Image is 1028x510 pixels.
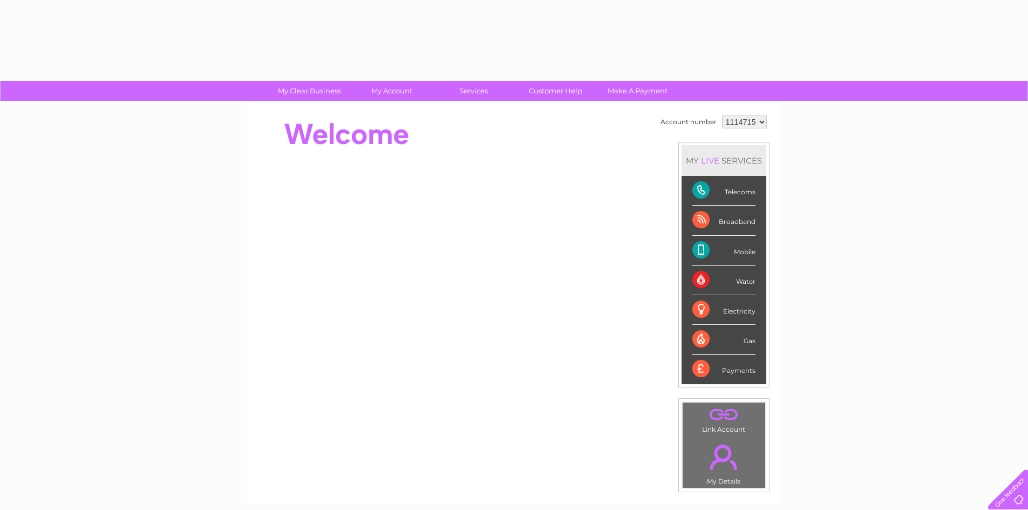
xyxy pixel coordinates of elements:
[593,81,682,101] a: Make A Payment
[265,81,354,101] a: My Clear Business
[699,155,721,166] div: LIVE
[685,438,763,476] a: .
[692,206,755,235] div: Broadband
[682,402,766,436] td: Link Account
[511,81,600,101] a: Customer Help
[692,236,755,266] div: Mobile
[692,355,755,384] div: Payments
[682,145,766,176] div: MY SERVICES
[429,81,518,101] a: Services
[692,266,755,295] div: Water
[347,81,436,101] a: My Account
[692,325,755,355] div: Gas
[692,176,755,206] div: Telecoms
[658,113,719,131] td: Account number
[685,405,763,424] a: .
[682,436,766,488] td: My Details
[692,295,755,325] div: Electricity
